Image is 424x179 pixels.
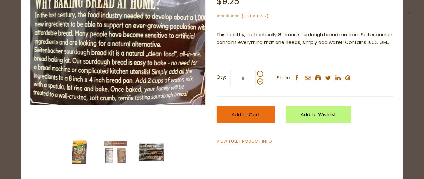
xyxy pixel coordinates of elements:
[103,140,128,165] img: Seitenbacher German Sourdough Bread Mix, 19.0 oz.
[217,73,226,81] strong: Qty:
[217,106,275,123] button: Add to Cart
[243,13,267,20] a: 0 Reviews
[286,106,351,123] a: Add to Wishlist
[217,31,394,46] p: This healthy, authentically German sourdough bread mix from Seitenbacher contains everything that...
[67,140,92,165] img: Seitenbacher German Sourdough Bread Mix, 19.0 oz.
[231,111,260,118] span: Add to Cart
[241,13,268,19] span: ( )
[139,140,164,165] img: Seitenbacher German Sourdough Bread Mix, 19.0 oz.
[217,138,272,145] a: View Full Product Info
[230,70,256,87] input: Qty:
[277,74,291,82] span: Share:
